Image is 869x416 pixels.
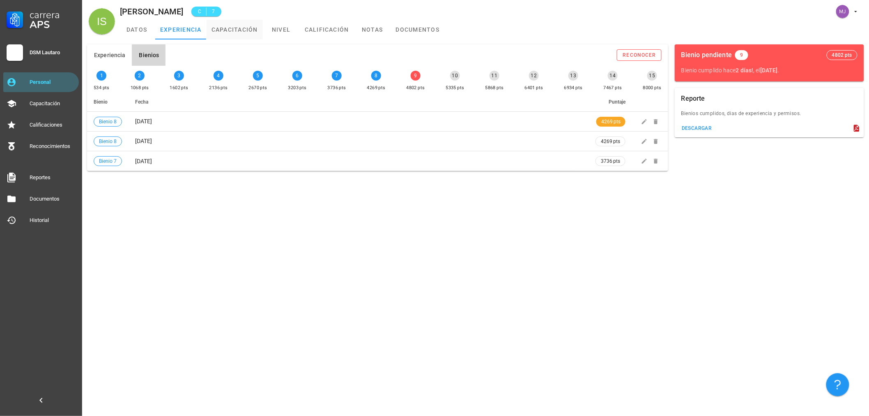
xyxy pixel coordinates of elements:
[174,71,184,81] div: 3
[604,84,622,92] div: 7467 pts
[249,84,267,92] div: 2670 pts
[3,210,79,230] a: Historial
[97,71,106,81] div: 1
[138,52,159,58] span: Bienios
[756,67,779,74] span: el .
[30,122,76,128] div: Calificaciones
[836,5,849,18] div: avatar
[601,137,620,146] span: 4269 pts
[589,92,632,112] th: Puntaje
[485,84,504,92] div: 5868 pts
[118,20,155,39] a: datos
[529,71,539,81] div: 12
[564,84,583,92] div: 6934 pts
[30,10,76,20] div: Carrera
[292,71,302,81] div: 6
[209,84,228,92] div: 2136 pts
[681,88,705,109] div: Reporte
[760,67,778,74] b: [DATE]
[99,137,117,146] span: Bienio 8
[678,122,715,134] button: descargar
[87,44,132,66] button: Experiencia
[681,44,732,66] div: Bienio pendiente
[94,52,125,58] span: Experiencia
[132,44,166,66] button: Bienios
[832,51,852,60] span: 4802 pts
[135,158,152,164] span: [DATE]
[131,84,149,92] div: 1068 pts
[647,71,657,81] div: 15
[135,118,152,125] span: [DATE]
[371,71,381,81] div: 8
[288,84,307,92] div: 3203 pts
[601,157,620,165] span: 3736 pts
[3,168,79,187] a: Reportes
[87,92,129,112] th: Bienio
[97,8,107,35] span: IS
[740,50,743,60] span: 9
[94,84,110,92] div: 534 pts
[135,99,148,105] span: Fecha
[30,143,76,150] div: Reconocimientos
[681,67,755,74] span: Bienio cumplido hace ,
[411,71,421,81] div: 9
[525,84,543,92] div: 6401 pts
[30,49,76,56] div: DSM Lautaro
[446,84,464,92] div: 5335 pts
[129,92,589,112] th: Fecha
[450,71,460,81] div: 10
[3,72,79,92] a: Personal
[617,49,662,61] button: reconocer
[196,7,203,16] span: C
[99,157,117,166] span: Bienio 7
[300,20,354,39] a: calificación
[263,20,300,39] a: nivel
[609,99,625,105] span: Puntaje
[3,94,79,113] a: Capacitación
[623,52,656,58] div: reconocer
[210,7,216,16] span: 7
[490,71,499,81] div: 11
[155,20,207,39] a: experiencia
[367,84,386,92] div: 4269 pts
[328,84,346,92] div: 3736 pts
[681,125,712,131] div: descargar
[30,79,76,86] div: Personal
[3,189,79,209] a: Documentos
[736,67,754,74] b: 2 días!
[332,71,342,81] div: 7
[135,138,152,144] span: [DATE]
[89,8,115,35] div: avatar
[170,84,189,92] div: 1602 pts
[120,7,183,16] div: [PERSON_NAME]
[214,71,223,81] div: 4
[3,136,79,156] a: Reconocimientos
[30,20,76,30] div: APS
[601,118,621,126] span: 4269 pts
[99,117,117,126] span: Bienio 8
[94,99,108,105] span: Bienio
[643,84,662,92] div: 8000 pts
[608,71,618,81] div: 14
[30,196,76,202] div: Documentos
[568,71,578,81] div: 13
[30,174,76,181] div: Reportes
[407,84,425,92] div: 4802 pts
[3,115,79,135] a: Calificaciones
[253,71,263,81] div: 5
[675,109,864,122] div: Bienios cumplidos, dias de experiencia y permisos.
[207,20,263,39] a: capacitación
[135,71,145,81] div: 2
[30,100,76,107] div: Capacitación
[391,20,445,39] a: documentos
[30,217,76,224] div: Historial
[354,20,391,39] a: notas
